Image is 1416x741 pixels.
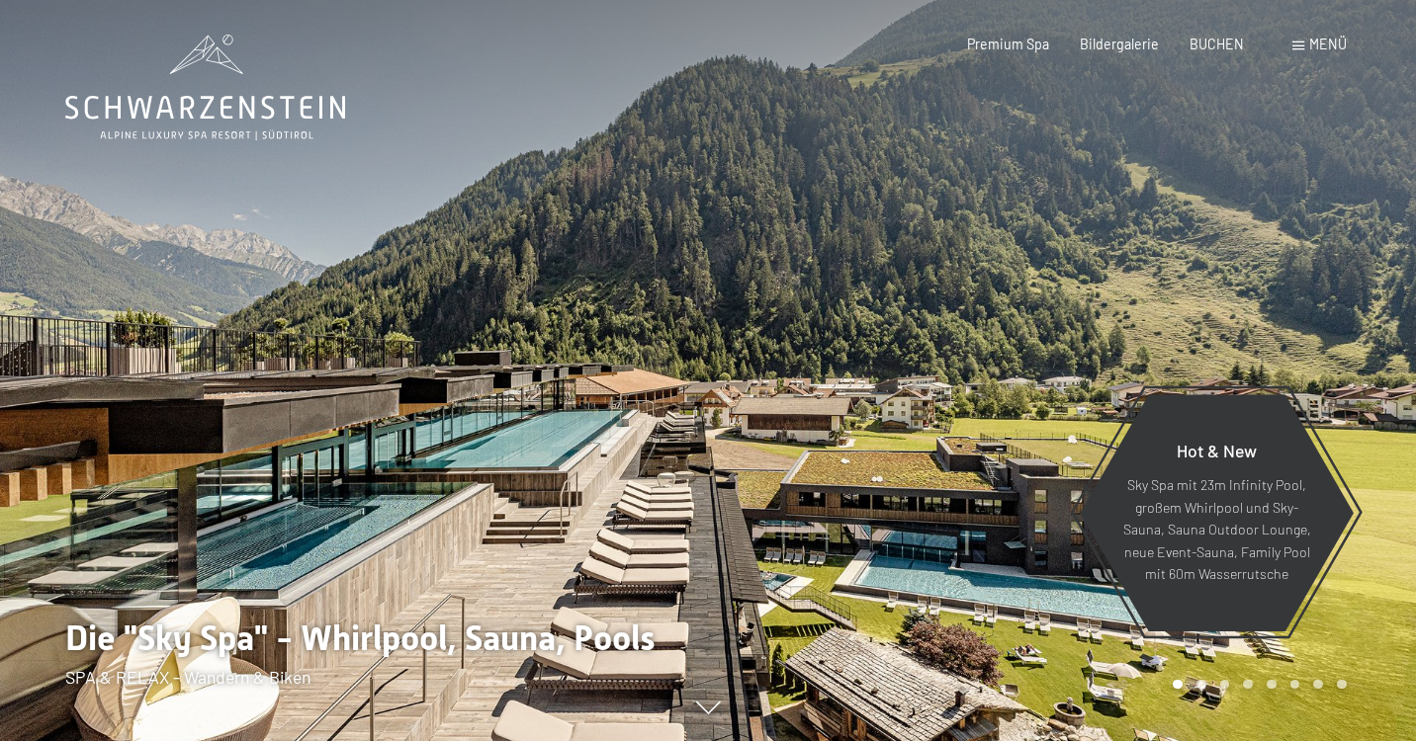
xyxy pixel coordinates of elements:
span: Menü [1309,36,1347,52]
p: Sky Spa mit 23m Infinity Pool, großem Whirlpool und Sky-Sauna, Sauna Outdoor Lounge, neue Event-S... [1122,474,1311,586]
div: Carousel Page 6 [1290,680,1300,690]
div: Carousel Page 7 [1313,680,1323,690]
a: Hot & New Sky Spa mit 23m Infinity Pool, großem Whirlpool und Sky-Sauna, Sauna Outdoor Lounge, ne... [1079,393,1355,632]
a: BUCHEN [1190,36,1244,52]
div: Carousel Page 8 [1337,680,1347,690]
div: Carousel Page 4 [1243,680,1253,690]
div: Carousel Pagination [1166,680,1346,690]
a: Premium Spa [967,36,1049,52]
div: Carousel Page 1 (Current Slide) [1173,680,1183,690]
div: Carousel Page 5 [1267,680,1277,690]
a: Bildergalerie [1080,36,1159,52]
div: Carousel Page 3 [1220,680,1230,690]
span: Hot & New [1177,440,1257,461]
div: Carousel Page 2 [1196,680,1206,690]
